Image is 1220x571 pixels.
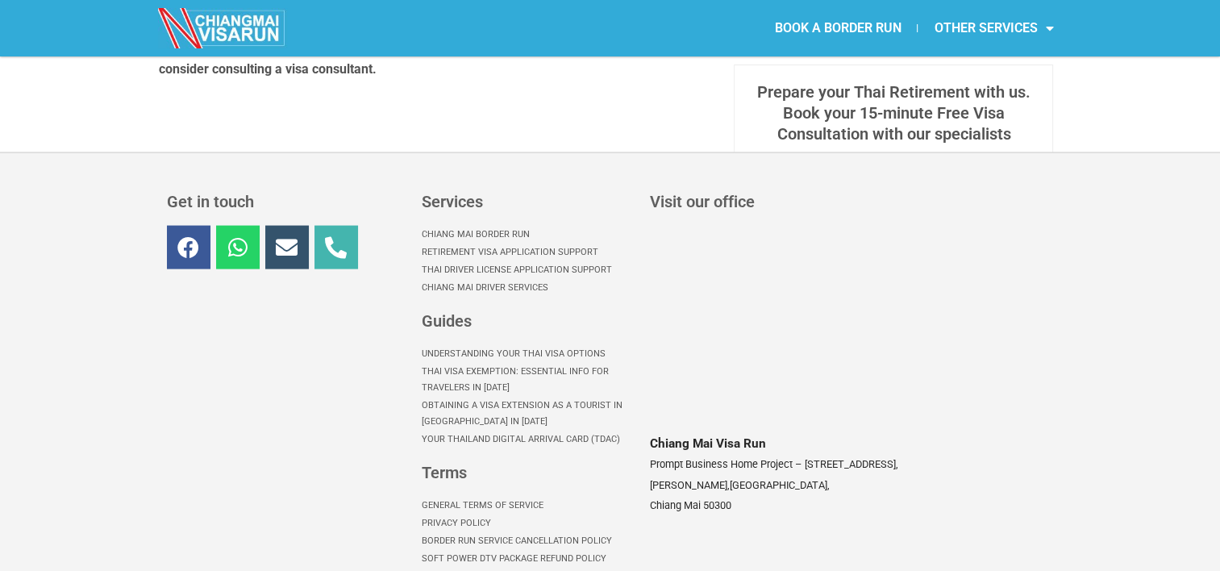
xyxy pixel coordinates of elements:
h3: Visit our office [650,194,1051,210]
p: Prepare your Thai Retirement with us. Book your 15-minute Free Visa Consultation with our special... [751,81,1036,144]
span: [GEOGRAPHIC_DATA], Chiang Mai 50300 [650,479,830,512]
h3: Terms [422,465,634,481]
a: Understanding Your Thai Visa options [422,345,634,363]
a: Privacy Policy [422,515,634,532]
a: Soft Power DTV Package Refund Policy [422,550,634,568]
nav: Menu [610,10,1069,47]
a: Thai Driver License Application Support [422,261,634,279]
h3: Get in touch [167,194,406,210]
nav: Menu [422,345,634,448]
strong: For more specific advice and to navigate the bank account opening process smoothly, consider cons... [159,40,656,77]
nav: Menu [422,226,634,297]
a: Chiang Mai Driver Services [422,279,634,297]
a: Your Thailand Digital Arrival Card (TDAC) [422,431,634,448]
a: Border Run Service Cancellation Policy [422,532,634,550]
span: Chiang Mai Visa Run [650,436,766,451]
a: Thai Visa Exemption: Essential Info for Travelers in [DATE] [422,363,634,397]
nav: Menu [422,497,634,568]
a: Chiang Mai Border Run [422,226,634,244]
h3: Services [422,194,634,210]
a: Obtaining a Visa Extension as a Tourist in [GEOGRAPHIC_DATA] in [DATE] [422,397,634,431]
a: Retirement Visa Application Support [422,244,634,261]
a: General Terms of Service [422,497,634,515]
a: OTHER SERVICES [918,10,1069,47]
span: [STREET_ADDRESS], [PERSON_NAME], [650,458,898,491]
h3: Guides [422,313,634,329]
a: BOOK A BORDER RUN [758,10,917,47]
span: Prompt Business Home Project – [650,458,802,470]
